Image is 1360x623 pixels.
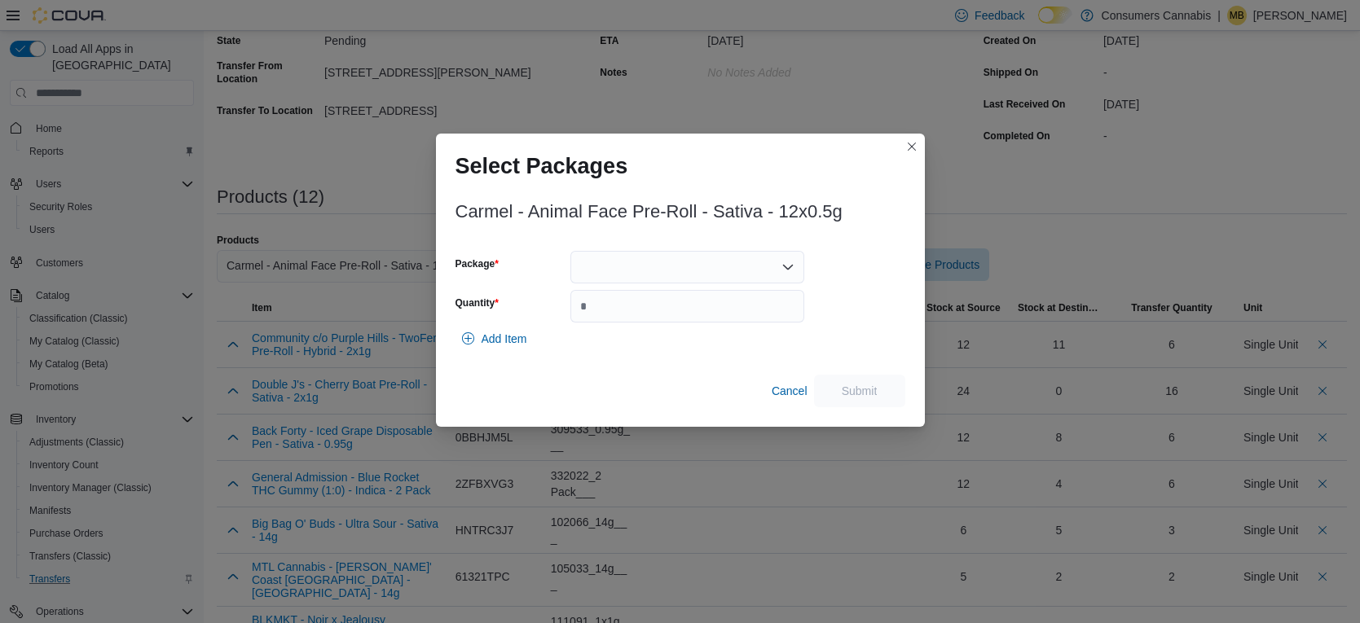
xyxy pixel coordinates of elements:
h3: Carmel - Animal Face Pre-Roll - Sativa - 12x0.5g [456,202,843,222]
button: Open list of options [781,261,794,274]
button: Cancel [765,375,814,407]
label: Quantity [456,296,499,309]
button: Submit [814,375,905,407]
h1: Select Packages [456,153,628,179]
label: Package [456,257,499,270]
span: Add Item [482,331,527,347]
span: Submit [842,383,878,399]
button: Closes this modal window [902,137,922,156]
span: Cancel [772,383,808,399]
button: Add Item [456,322,534,355]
